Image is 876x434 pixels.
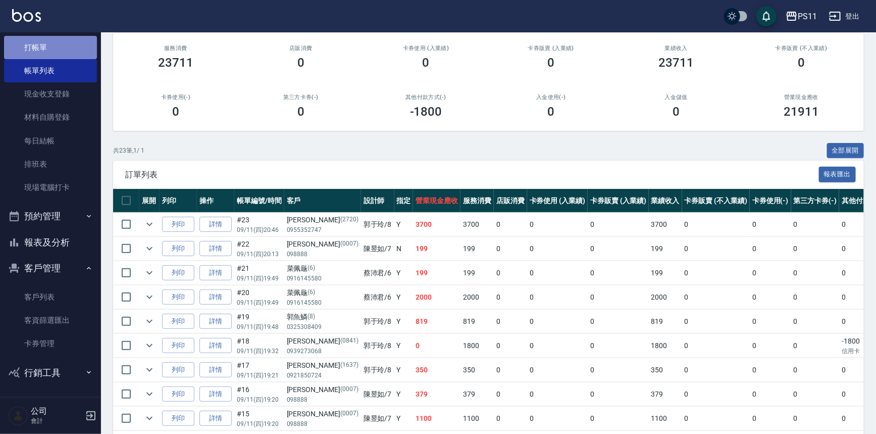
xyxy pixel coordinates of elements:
p: 098888 [287,395,358,404]
td: 0 [750,382,791,406]
td: #15 [234,407,284,430]
td: 1800 [460,334,494,358]
p: 098888 [287,419,358,428]
td: 0 [588,285,649,309]
td: 0 [682,382,750,406]
button: expand row [142,338,157,353]
td: 0 [588,358,649,382]
button: save [756,6,777,26]
p: 098888 [287,250,358,259]
p: 09/11 (四) 19:20 [237,419,282,428]
button: expand row [142,314,157,329]
a: 打帳單 [4,36,97,59]
button: 預約管理 [4,203,97,229]
td: 199 [460,261,494,285]
td: 0 [588,261,649,285]
h3: 21911 [784,105,819,119]
td: 199 [460,237,494,261]
th: 卡券使用(-) [750,189,791,213]
td: 0 [791,334,840,358]
button: 行銷工具 [4,360,97,386]
p: 0939273068 [287,347,358,356]
td: 0 [413,334,460,358]
td: 1100 [413,407,460,430]
td: 2000 [649,285,682,309]
td: 0 [527,334,588,358]
h3: 0 [297,56,304,70]
td: #23 [234,213,284,236]
button: expand row [142,362,157,377]
td: 0 [750,334,791,358]
h3: 0 [798,56,805,70]
button: expand row [142,241,157,256]
p: (0007) [340,384,358,395]
td: Y [394,358,414,382]
h2: 第三方卡券(-) [250,94,351,101]
td: 0 [682,358,750,382]
h3: 0 [423,56,430,70]
td: 0 [527,261,588,285]
td: 0 [494,237,527,261]
td: 0 [682,334,750,358]
div: [PERSON_NAME] [287,336,358,347]
p: 0916145580 [287,298,358,307]
td: 0 [527,382,588,406]
a: 報表匯出 [819,169,856,179]
button: 全部展開 [827,143,864,159]
p: (0841) [340,336,358,347]
td: 3700 [460,213,494,236]
td: 蔡沛君 /6 [361,285,394,309]
td: 0 [588,407,649,430]
div: [PERSON_NAME] [287,384,358,395]
td: 0 [791,358,840,382]
td: 0 [750,285,791,309]
th: 操作 [197,189,234,213]
th: 卡券使用 (入業績) [527,189,588,213]
p: 0325308409 [287,322,358,331]
a: 詳情 [199,241,232,257]
a: 詳情 [199,265,232,281]
td: Y [394,407,414,430]
td: 0 [494,382,527,406]
td: 819 [413,310,460,333]
td: 陳昱如 /7 [361,407,394,430]
td: 0 [494,213,527,236]
td: 0 [682,237,750,261]
td: 0 [494,285,527,309]
button: 列印 [162,241,194,257]
div: PS11 [798,10,817,23]
h2: 入金儲值 [626,94,727,101]
p: 09/11 (四) 19:49 [237,298,282,307]
h2: 營業現金應收 [751,94,852,101]
a: 帳單列表 [4,59,97,82]
td: 蔡沛君 /6 [361,261,394,285]
h3: 23711 [658,56,694,70]
p: 0921850724 [287,371,358,380]
th: 業績收入 [649,189,682,213]
td: 199 [413,237,460,261]
td: 1800 [649,334,682,358]
a: 詳情 [199,411,232,426]
button: PS11 [782,6,821,27]
td: 0 [494,261,527,285]
td: Y [394,310,414,333]
h2: 業績收入 [626,45,727,52]
h3: 0 [547,105,554,119]
td: 379 [649,382,682,406]
td: Y [394,334,414,358]
th: 列印 [160,189,197,213]
td: 0 [750,310,791,333]
h5: 公司 [31,406,82,416]
td: 0 [588,310,649,333]
td: 0 [750,237,791,261]
button: expand row [142,387,157,402]
td: Y [394,261,414,285]
td: 3700 [413,213,460,236]
td: 陳昱如 /7 [361,237,394,261]
a: 客戶列表 [4,285,97,309]
button: 報表及分析 [4,229,97,256]
h2: 卡券使用 (入業績) [376,45,477,52]
td: #21 [234,261,284,285]
td: 2000 [413,285,460,309]
td: 0 [682,407,750,430]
